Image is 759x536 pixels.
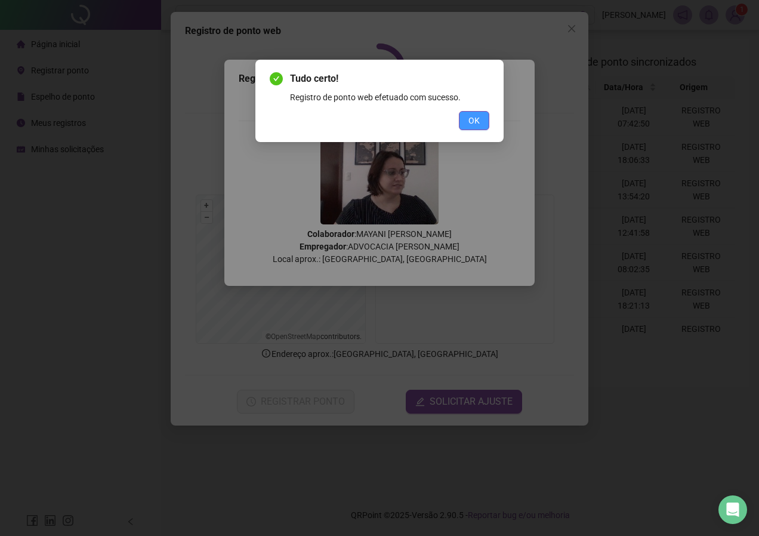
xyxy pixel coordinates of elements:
[290,91,489,104] div: Registro de ponto web efetuado com sucesso.
[468,114,480,127] span: OK
[718,495,747,524] div: Open Intercom Messenger
[459,111,489,130] button: OK
[270,72,283,85] span: check-circle
[290,72,489,86] span: Tudo certo!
